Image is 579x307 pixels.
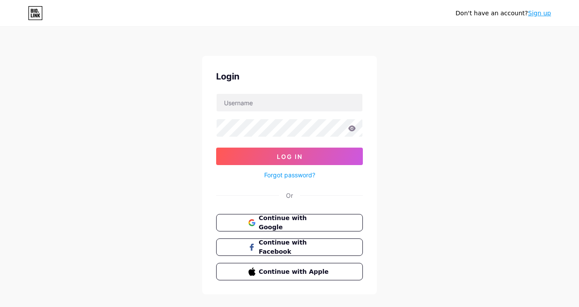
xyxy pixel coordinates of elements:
span: Log In [277,153,303,160]
div: Login [216,70,363,83]
span: Continue with Facebook [259,238,331,256]
a: Forgot password? [264,170,315,179]
div: Or [286,191,293,200]
button: Continue with Google [216,214,363,231]
span: Continue with Google [259,214,331,232]
a: Sign up [528,10,551,17]
button: Continue with Facebook [216,238,363,256]
span: Continue with Apple [259,267,331,276]
div: Don't have an account? [455,9,551,18]
input: Username [217,94,362,111]
button: Log In [216,148,363,165]
button: Continue with Apple [216,263,363,280]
